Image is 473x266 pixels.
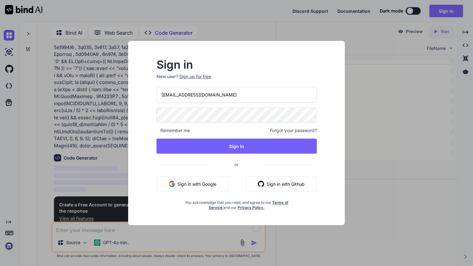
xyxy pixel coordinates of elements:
span: Forgot your password? [270,127,317,134]
button: Sign in with Github [246,176,317,191]
button: Sign in with Google [157,176,229,191]
span: Remember me [157,127,190,134]
img: github [258,181,264,187]
div: You acknowledge that you read, and agree to our and our [183,196,290,210]
input: Login or Email [157,87,317,102]
h2: Sign in [157,60,317,70]
p: New user? [157,73,317,87]
a: Privacy Policy. [238,205,264,210]
a: Terms of Service [209,200,288,210]
img: google [169,181,175,187]
button: Sign In [157,139,317,154]
span: or [210,157,263,172]
div: Sign up for free [179,73,211,80]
